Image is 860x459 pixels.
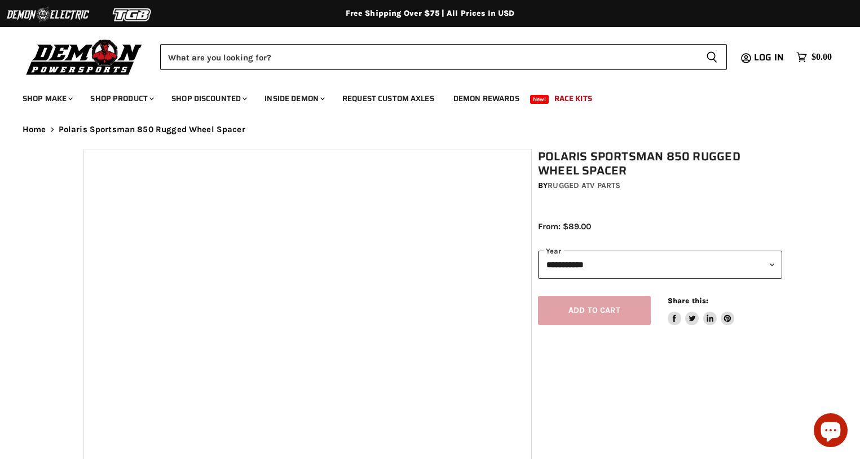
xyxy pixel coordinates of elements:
[23,37,146,77] img: Demon Powersports
[334,87,443,110] a: Request Custom Axles
[754,50,784,64] span: Log in
[445,87,528,110] a: Demon Rewards
[697,44,727,70] button: Search
[14,87,80,110] a: Shop Make
[546,87,601,110] a: Race Kits
[538,221,591,231] span: From: $89.00
[749,53,791,63] a: Log in
[538,180,783,192] div: by
[812,52,832,63] span: $0.00
[256,87,332,110] a: Inside Demon
[791,49,837,65] a: $0.00
[538,150,783,178] h1: Polaris Sportsman 850 Rugged Wheel Spacer
[6,4,90,25] img: Demon Electric Logo 2
[668,296,735,326] aside: Share this:
[82,87,161,110] a: Shop Product
[160,44,697,70] input: Search
[668,296,708,305] span: Share this:
[810,413,851,450] inbox-online-store-chat: Shopify online store chat
[14,82,829,110] ul: Main menu
[548,181,620,190] a: Rugged ATV Parts
[530,95,549,104] span: New!
[23,125,46,134] a: Home
[538,251,783,278] select: year
[160,44,727,70] form: Product
[163,87,254,110] a: Shop Discounted
[90,4,175,25] img: TGB Logo 2
[59,125,245,134] span: Polaris Sportsman 850 Rugged Wheel Spacer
